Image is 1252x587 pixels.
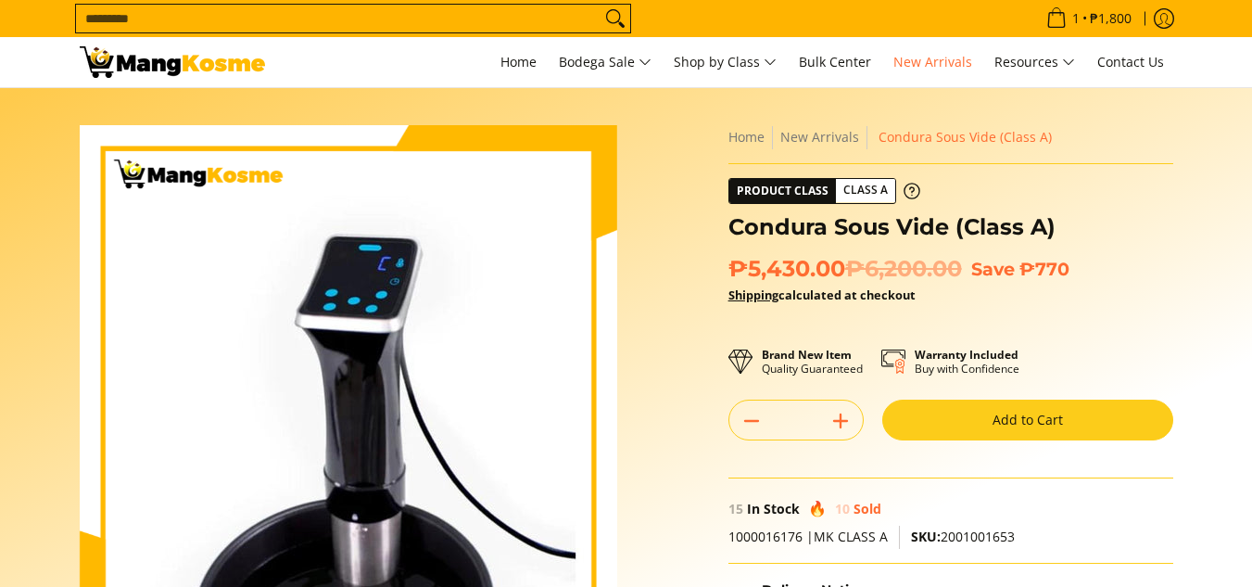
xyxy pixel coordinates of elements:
[729,406,774,436] button: Subtract
[893,53,972,70] span: New Arrivals
[985,37,1084,87] a: Resources
[728,255,962,283] span: ₱5,430.00
[915,348,1019,376] p: Buy with Confidence
[1097,53,1164,70] span: Contact Us
[728,287,778,303] a: Shipping
[836,179,895,202] span: Class A
[1069,12,1082,25] span: 1
[491,37,546,87] a: Home
[664,37,786,87] a: Shop by Class
[780,128,859,146] a: New Arrivals
[1087,12,1134,25] span: ₱1,800
[854,500,881,517] span: Sold
[762,348,863,376] p: Quality Guaranteed
[762,347,852,363] strong: Brand New Item
[790,37,880,87] a: Bulk Center
[601,5,630,32] button: Search
[559,51,651,74] span: Bodega Sale
[728,213,1173,241] h1: Condura Sous Vide (Class A)
[911,528,1015,545] span: 2001001653
[728,528,888,545] span: 1000016176 |MK CLASS A
[1019,258,1069,280] span: ₱770
[747,500,800,517] span: In Stock
[911,528,941,545] span: SKU:
[550,37,661,87] a: Bodega Sale
[728,125,1173,149] nav: Breadcrumbs
[845,255,962,283] del: ₱6,200.00
[1041,8,1137,29] span: •
[284,37,1173,87] nav: Main Menu
[728,500,743,517] span: 15
[971,258,1015,280] span: Save
[818,406,863,436] button: Add
[674,51,777,74] span: Shop by Class
[728,178,920,204] a: Product Class Class A
[884,37,981,87] a: New Arrivals
[994,51,1075,74] span: Resources
[500,53,537,70] span: Home
[835,500,850,517] span: 10
[729,179,836,203] span: Product Class
[915,347,1018,363] strong: Warranty Included
[728,128,765,146] a: Home
[879,128,1052,146] span: Condura Sous Vide (Class A)
[1088,37,1173,87] a: Contact Us
[882,400,1173,440] button: Add to Cart
[799,53,871,70] span: Bulk Center
[728,287,916,303] strong: calculated at checkout
[80,46,265,78] img: Condura Sous Vide (Stainless) - Pamasko Sale l Mang Kosme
